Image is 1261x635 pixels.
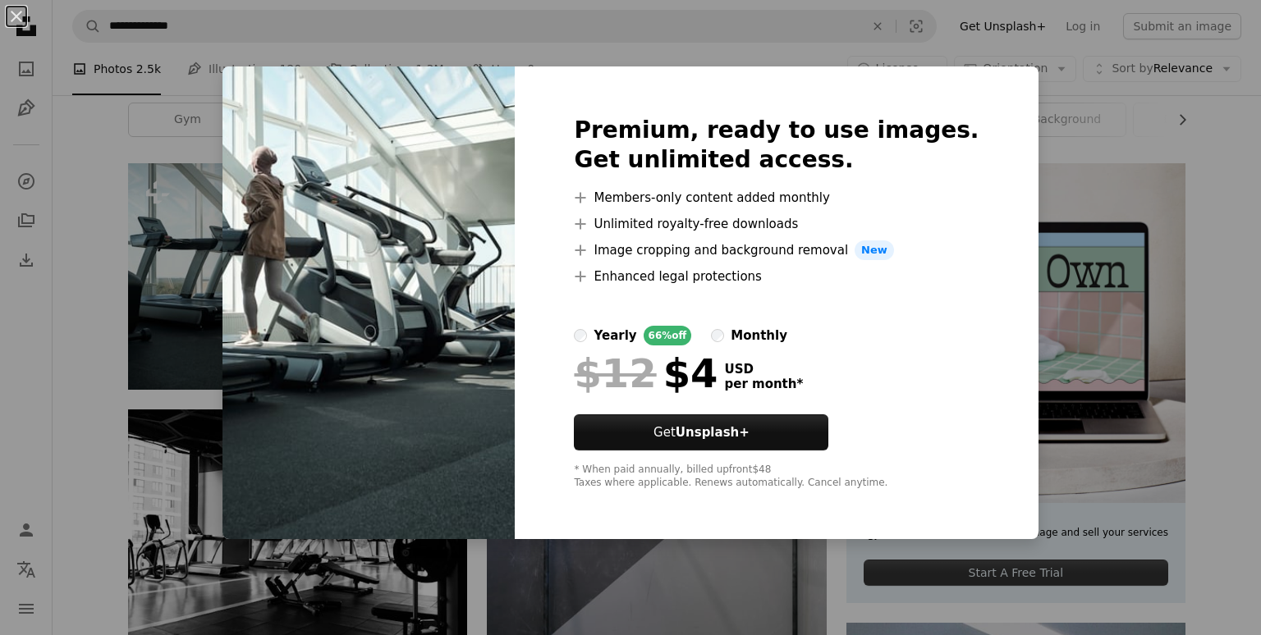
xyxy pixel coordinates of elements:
li: Members-only content added monthly [574,188,979,208]
button: GetUnsplash+ [574,414,828,450]
input: yearly66%off [574,329,587,342]
li: Unlimited royalty-free downloads [574,214,979,234]
h2: Premium, ready to use images. Get unlimited access. [574,116,979,175]
div: * When paid annually, billed upfront $48 Taxes where applicable. Renews automatically. Cancel any... [574,464,979,490]
span: New [855,240,894,260]
li: Enhanced legal protections [574,267,979,286]
strong: Unsplash+ [676,425,750,440]
div: yearly [594,326,636,345]
li: Image cropping and background removal [574,240,979,260]
div: monthly [731,326,787,345]
div: 66% off [644,326,692,345]
span: $12 [574,352,656,395]
span: USD [724,362,803,377]
div: $4 [574,352,718,395]
input: monthly [711,329,724,342]
span: per month * [724,377,803,391]
img: premium_photo-1664301427534-28b6a53a9c4f [222,66,515,539]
